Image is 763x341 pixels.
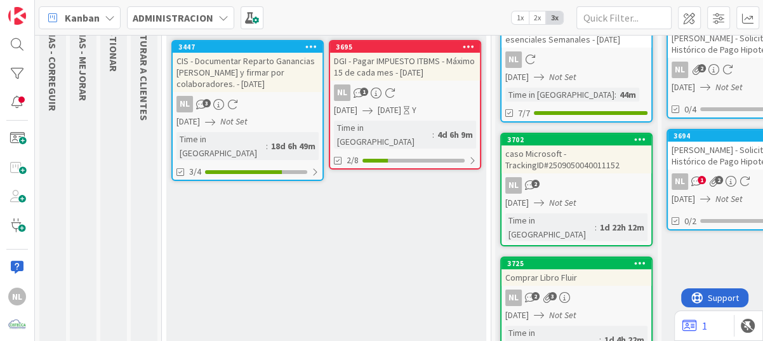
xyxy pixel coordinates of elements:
i: Not Set [549,309,576,321]
div: caso Microsoft - TrackingID#2509050040011152 [501,145,651,173]
div: 3695 [330,41,480,53]
div: CIS - Documentar Reparto Ganancias [PERSON_NAME] y firmar por colaboradores. - [DATE] [173,53,322,92]
div: Comprar Libro Fluir [501,269,651,286]
a: CIS - Recodatorio Actividades esenciales Semanales - [DATE]NL[DATE]Not SetTime in [GEOGRAPHIC_DAT... [500,7,653,123]
span: Support [27,2,58,17]
div: Time in [GEOGRAPHIC_DATA] [505,88,614,102]
a: 3447CIS - Documentar Reparto Ganancias [PERSON_NAME] y firmar por colaboradores. - [DATE]NL[DATE]... [171,40,324,181]
div: NL [505,177,522,194]
span: 3 [202,99,211,107]
div: 44m [616,88,639,102]
i: Not Set [715,193,743,204]
div: 18d 6h 49m [268,139,319,153]
input: Quick Filter... [576,6,672,29]
div: NL [334,84,350,101]
div: 3725Comprar Libro Fluir [501,258,651,286]
span: 0/2 [684,215,696,228]
span: 2 [531,292,540,300]
a: 1 [682,318,707,333]
i: Not Set [549,197,576,208]
span: 3x [546,11,563,24]
span: : [614,88,616,102]
span: 3 [548,292,557,300]
img: avatar [8,316,26,334]
span: [DATE] [334,104,357,117]
div: Time in [GEOGRAPHIC_DATA] [176,132,266,160]
div: Time in [GEOGRAPHIC_DATA] [334,121,432,149]
span: : [432,128,434,142]
span: [DATE] [505,196,529,210]
div: 3695DGI - Pagar IMPUESTO ITBMS - Máximo 15 de cada mes - [DATE] [330,41,480,81]
div: Y [412,104,416,117]
i: Not Set [220,116,248,127]
span: 1 [360,88,368,96]
span: 1x [512,11,529,24]
div: DGI - Pagar IMPUESTO ITBMS - Máximo 15 de cada mes - [DATE] [330,53,480,81]
div: 4d 6h 9m [434,128,476,142]
img: Visit kanbanzone.com [8,7,26,25]
div: NL [501,290,651,306]
div: NL [505,290,522,306]
span: 1 [698,176,706,184]
div: NL [330,84,480,101]
div: 3725 [501,258,651,269]
span: : [266,139,268,153]
span: [DATE] [672,81,695,94]
div: NL [176,96,193,112]
div: 1d 22h 12m [597,220,647,234]
div: 3702caso Microsoft - TrackingID#2509050040011152 [501,134,651,173]
div: 3695 [336,43,480,51]
div: NL [672,173,688,190]
span: [DATE] [176,115,200,128]
span: 2/8 [347,154,359,167]
div: 3447 [178,43,322,51]
span: 2 [698,64,706,72]
span: 3/4 [189,165,201,178]
span: 0/4 [684,103,696,116]
i: Not Set [715,81,743,93]
div: 3702 [507,135,651,144]
span: : [595,220,597,234]
div: NL [501,51,651,68]
div: 3447CIS - Documentar Reparto Ganancias [PERSON_NAME] y firmar por colaboradores. - [DATE] [173,41,322,92]
div: Time in [GEOGRAPHIC_DATA] [505,213,595,241]
div: NL [501,177,651,194]
span: [DATE] [378,104,401,117]
span: 2 [715,176,723,184]
div: NL [8,288,26,305]
i: Not Set [549,71,576,83]
b: ADMINISTRACION [133,11,213,24]
span: [DATE] [672,192,695,206]
a: 3695DGI - Pagar IMPUESTO ITBMS - Máximo 15 de cada mes - [DATE]NL[DATE][DATE]YTime in [GEOGRAPHIC... [329,40,481,170]
div: NL [173,96,322,112]
span: 7/7 [518,107,530,120]
div: NL [505,51,522,68]
span: [DATE] [505,70,529,84]
div: NL [672,62,688,78]
span: [DATE] [505,309,529,322]
span: Kanban [65,10,100,25]
span: 2 [531,180,540,188]
div: 3725 [507,259,651,268]
div: 3447 [173,41,322,53]
a: 3702caso Microsoft - TrackingID#2509050040011152NL[DATE]Not SetTime in [GEOGRAPHIC_DATA]:1d 22h 12m [500,133,653,246]
div: 3702 [501,134,651,145]
span: 2x [529,11,546,24]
